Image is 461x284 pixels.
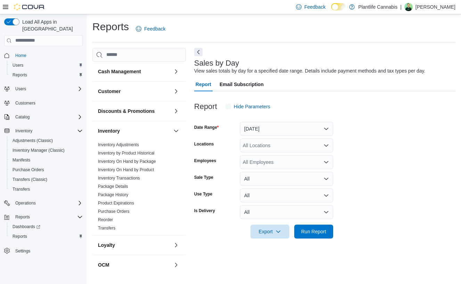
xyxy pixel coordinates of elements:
a: Settings [13,247,33,255]
a: Inventory On Hand by Package [98,159,156,164]
span: Export [255,225,285,239]
span: Transfers (Classic) [13,177,47,182]
a: Home [13,51,29,60]
button: Inventory [13,127,35,135]
span: Purchase Orders [10,166,83,174]
span: Settings [15,248,30,254]
span: Manifests [13,157,30,163]
span: Reports [10,232,83,241]
a: Inventory by Product Historical [98,151,155,156]
a: Transfers [98,226,115,231]
span: Adjustments (Classic) [10,136,83,145]
img: Cova [14,3,45,10]
span: Inventory Transactions [98,175,140,181]
span: Inventory by Product Historical [98,150,155,156]
span: Catalog [13,113,83,121]
h3: Loyalty [98,242,115,249]
button: Transfers (Classic) [7,175,85,184]
span: Inventory Manager (Classic) [10,146,83,154]
button: Customers [1,98,85,108]
button: OCM [98,261,171,268]
button: Adjustments (Classic) [7,136,85,145]
label: Employees [194,158,216,164]
button: All [240,172,333,186]
h3: Report [194,102,217,111]
label: Use Type [194,191,212,197]
span: Dashboards [13,224,40,229]
button: [DATE] [240,122,333,136]
span: Product Expirations [98,200,134,206]
button: Cash Management [172,67,180,76]
span: Manifests [10,156,83,164]
span: Transfers (Classic) [10,175,83,184]
span: Reorder [98,217,113,223]
button: Catalog [13,113,32,121]
button: Discounts & Promotions [172,107,180,115]
button: Catalog [1,112,85,122]
p: Plantlife Cannabis [358,3,397,11]
label: Sale Type [194,175,213,180]
button: Reports [7,70,85,80]
button: Transfers [7,184,85,194]
a: Dashboards [10,223,43,231]
span: Reports [13,72,27,78]
button: Settings [1,245,85,256]
a: Inventory On Hand by Product [98,167,154,172]
span: Customers [13,99,83,107]
button: Operations [1,198,85,208]
a: Inventory Adjustments [98,142,139,147]
button: Purchase Orders [7,165,85,175]
span: Inventory [15,128,32,134]
span: Transfers [13,186,30,192]
button: Run Report [294,225,333,239]
span: Hide Parameters [234,103,270,110]
span: Reports [10,71,83,79]
a: Adjustments (Classic) [10,136,56,145]
a: Feedback [133,22,168,36]
span: Dark Mode [331,10,331,11]
h3: Customer [98,88,121,95]
button: OCM [172,261,180,269]
h3: OCM [98,261,109,268]
a: Purchase Orders [10,166,47,174]
button: Open list of options [323,159,329,165]
span: Email Subscription [220,77,264,91]
label: Locations [194,141,214,147]
button: Inventory [172,127,180,135]
span: Package History [98,192,128,198]
span: Operations [13,199,83,207]
a: Manifests [10,156,33,164]
span: Inventory [13,127,83,135]
a: Package Details [98,184,128,189]
button: Inventory Manager (Classic) [7,145,85,155]
button: Hide Parameters [223,100,273,114]
span: Users [15,86,26,92]
button: Users [7,60,85,70]
button: Open list of options [323,143,329,148]
button: Cash Management [98,68,171,75]
button: Users [13,85,29,93]
span: Home [13,51,83,60]
button: Customer [98,88,171,95]
p: [PERSON_NAME] [415,3,455,11]
p: | [400,3,402,11]
span: Inventory Adjustments [98,142,139,148]
span: Settings [13,246,83,255]
span: Customers [15,100,35,106]
span: Dashboards [10,223,83,231]
button: Export [250,225,289,239]
span: Users [13,62,23,68]
span: Transfers [10,185,83,193]
button: Loyalty [98,242,171,249]
span: Catalog [15,114,30,120]
button: All [240,205,333,219]
span: Operations [15,200,36,206]
button: Customer [172,87,180,95]
button: Operations [13,199,39,207]
span: Inventory Manager (Classic) [13,148,65,153]
a: Package History [98,192,128,197]
span: Purchase Orders [98,209,130,214]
